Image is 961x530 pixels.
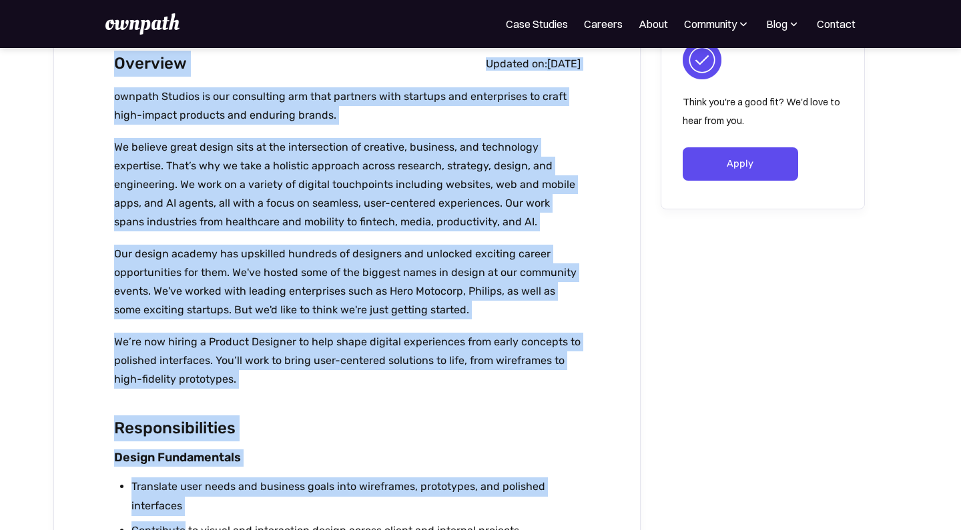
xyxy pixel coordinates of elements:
[817,16,856,32] a: Contact
[114,51,187,77] h2: Overview
[486,57,547,71] div: Updated on:
[766,16,787,32] div: Blog
[683,147,798,181] a: Apply
[584,16,623,32] a: Careers
[114,450,241,465] strong: Design Fundamentals
[114,245,581,319] p: Our design academy has upskilled hundreds of designers and unlocked exciting career opportunities...
[684,16,737,32] div: Community
[506,16,568,32] a: Case Studies
[547,57,581,71] div: [DATE]
[131,477,581,516] li: Translate user needs and business goals into wireframes, prototypes, and polished interfaces
[114,415,581,441] h2: Responsibilities
[114,87,581,125] p: ownpath Studios is our consulting arm that partners with startups and enterprises to craft high-i...
[766,16,801,32] div: Blog
[639,16,668,32] a: About
[684,16,750,32] div: Community
[114,333,581,389] p: We’re now hiring a Product Designer to help shape digital experiences from early concepts to poli...
[114,138,581,231] p: We believe great design sits at the intersection of creative, business, and technology expertise....
[683,93,843,130] p: Think you're a good fit? We'd love to hear from you.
